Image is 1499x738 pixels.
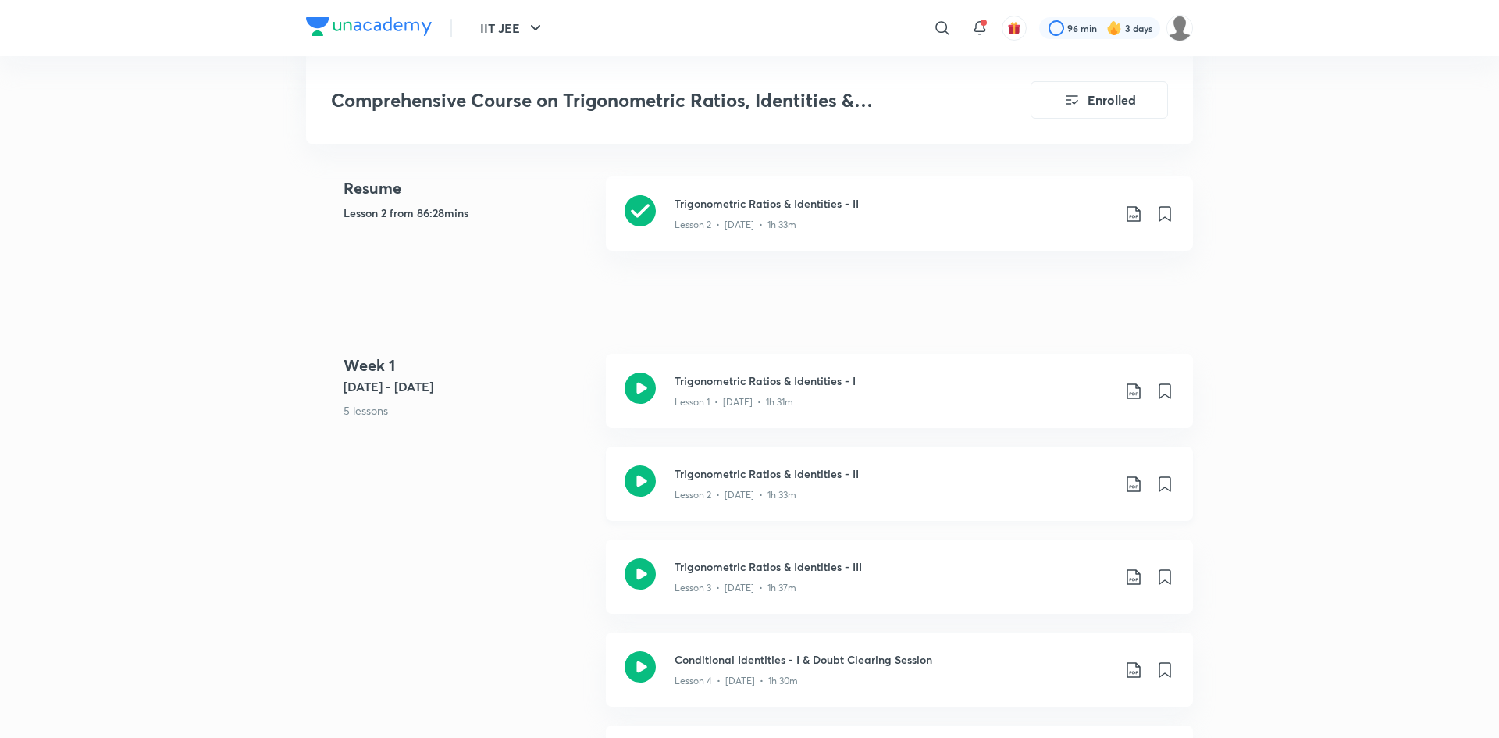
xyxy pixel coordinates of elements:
[675,218,796,232] p: Lesson 2 • [DATE] • 1h 33m
[606,633,1193,726] a: Conditional Identities - I & Doubt Clearing SessionLesson 4 • [DATE] • 1h 30m
[606,354,1193,447] a: Trigonometric Ratios & Identities - ILesson 1 • [DATE] • 1h 31m
[1002,16,1027,41] button: avatar
[675,465,1112,482] h3: Trigonometric Ratios & Identities - II
[606,176,1193,269] a: Trigonometric Ratios & Identities - IILesson 2 • [DATE] • 1h 33m
[675,195,1112,212] h3: Trigonometric Ratios & Identities - II
[675,395,793,409] p: Lesson 1 • [DATE] • 1h 31m
[331,89,942,112] h3: Comprehensive Course on Trigonometric Ratios, Identities & Equations
[344,176,593,200] h4: Resume
[344,377,593,396] h5: [DATE] - [DATE]
[675,373,1112,389] h3: Trigonometric Ratios & Identities - I
[1031,81,1168,119] button: Enrolled
[471,12,554,44] button: IIT JEE
[606,540,1193,633] a: Trigonometric Ratios & Identities - IIILesson 3 • [DATE] • 1h 37m
[306,17,432,40] a: Company Logo
[675,581,796,595] p: Lesson 3 • [DATE] • 1h 37m
[675,558,1112,575] h3: Trigonometric Ratios & Identities - III
[675,488,796,502] p: Lesson 2 • [DATE] • 1h 33m
[306,17,432,36] img: Company Logo
[344,354,593,377] h4: Week 1
[1106,20,1122,36] img: streak
[1166,15,1193,41] img: Aayush Kumar Jha
[344,402,593,419] p: 5 lessons
[675,651,1112,668] h3: Conditional Identities - I & Doubt Clearing Session
[344,205,593,221] h5: Lesson 2 from 86:28mins
[606,447,1193,540] a: Trigonometric Ratios & Identities - IILesson 2 • [DATE] • 1h 33m
[1007,21,1021,35] img: avatar
[675,674,798,688] p: Lesson 4 • [DATE] • 1h 30m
